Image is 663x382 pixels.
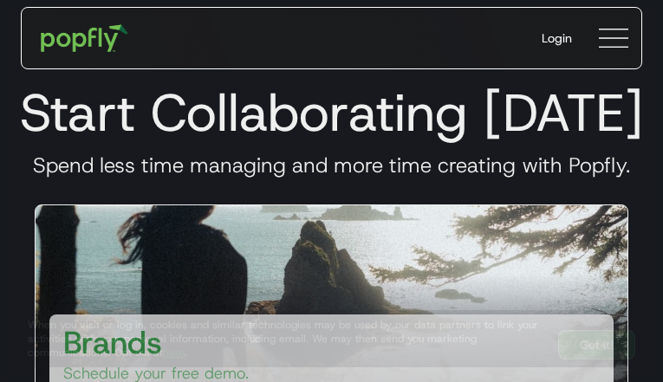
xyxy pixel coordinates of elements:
a: Got It! [558,330,635,359]
a: Login [528,16,586,61]
a: home [29,12,140,64]
div: Login [542,29,572,47]
a: here [163,346,185,359]
div: When you visit or log in, cookies and similar technologies may be used by our data partners to li... [28,318,544,359]
h1: Start Collaborating [DATE] [14,81,649,144]
h3: Spend less time managing and more time creating with Popfly. [14,152,649,178]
